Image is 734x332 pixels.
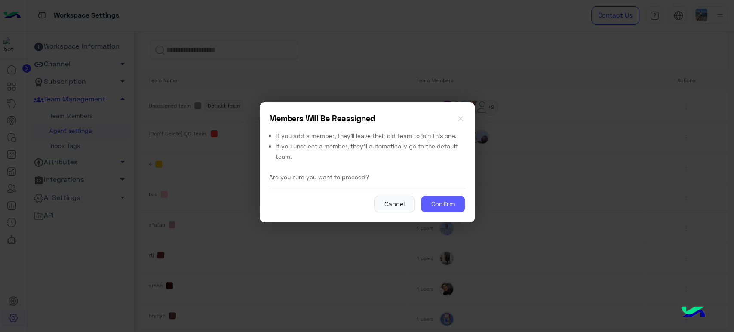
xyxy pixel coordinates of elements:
button: Close [456,112,465,124]
button: Cancel [374,196,415,213]
h5: Members Will Be Reassigned [269,112,375,124]
img: hulul-logo.png [678,298,708,328]
p: If you add a member, they'll leave their old team to join this one. [276,131,465,141]
p: Are you sure you want to proceed? [269,172,369,182]
p: If you unselect a member, they'll automatically go to the default team. [276,141,465,162]
button: Confirm [421,196,465,213]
